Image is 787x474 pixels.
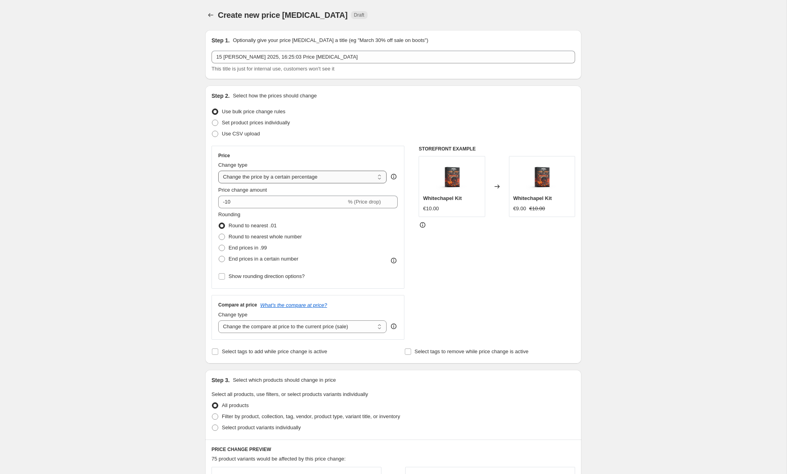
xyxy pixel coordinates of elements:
span: 75 product variants would be affected by this price change: [212,456,346,462]
button: What's the compare at price? [260,302,327,308]
div: €9.00 [513,205,526,213]
span: Whitechapel Kit [513,195,552,201]
span: Change type [218,312,248,318]
h2: Step 2. [212,92,230,100]
p: Optionally give your price [MEDICAL_DATA] a title (eg "March 30% off sale on boots") [233,36,428,44]
span: Select tags to add while price change is active [222,348,327,354]
input: 30% off holiday sale [212,51,575,63]
span: Whitechapel Kit [423,195,462,201]
span: Price change amount [218,187,267,193]
span: End prices in .99 [229,245,267,251]
span: Filter by product, collection, tag, vendor, product type, variant title, or inventory [222,413,400,419]
span: Show rounding direction options? [229,273,305,279]
img: WhitechapelKit_c76b7133-f862-46e1-b781-97f297da017c_80x.png [526,160,558,192]
h2: Step 3. [212,376,230,384]
span: Use bulk price change rules [222,109,285,114]
span: Round to nearest whole number [229,234,302,240]
span: This title is just for internal use, customers won't see it [212,66,334,72]
input: -15 [218,196,346,208]
h3: Compare at price [218,302,257,308]
span: Select tags to remove while price change is active [415,348,529,354]
span: Change type [218,162,248,168]
div: help [390,322,398,330]
span: % (Price drop) [348,199,381,205]
img: WhitechapelKit_c76b7133-f862-46e1-b781-97f297da017c_80x.png [436,160,468,192]
span: Select all products, use filters, or select products variants individually [212,391,368,397]
strike: €10.00 [529,205,545,213]
span: Use CSV upload [222,131,260,137]
span: Select product variants individually [222,425,301,430]
span: Round to nearest .01 [229,223,276,228]
h3: Price [218,152,230,159]
span: All products [222,402,249,408]
h2: Step 1. [212,36,230,44]
span: End prices in a certain number [229,256,298,262]
span: Draft [354,12,364,18]
h6: PRICE CHANGE PREVIEW [212,446,575,453]
p: Select how the prices should change [233,92,317,100]
div: €10.00 [423,205,439,213]
span: Rounding [218,211,240,217]
div: help [390,173,398,181]
span: Create new price [MEDICAL_DATA] [218,11,348,19]
span: Set product prices individually [222,120,290,126]
h6: STOREFRONT EXAMPLE [419,146,575,152]
p: Select which products should change in price [233,376,336,384]
button: Price change jobs [205,10,216,21]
